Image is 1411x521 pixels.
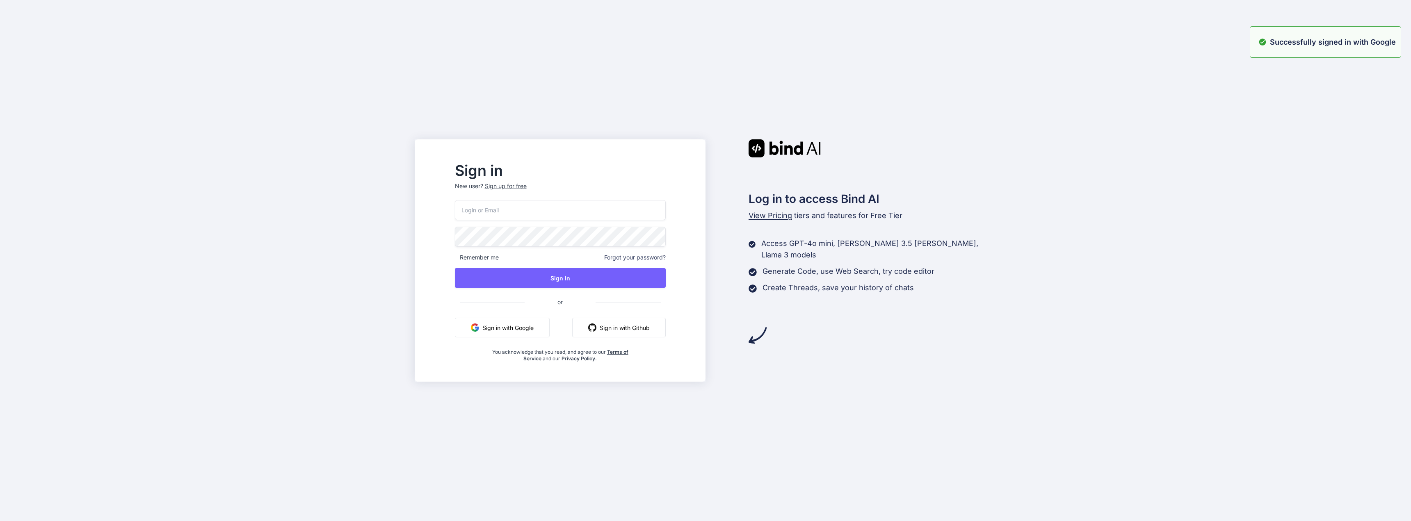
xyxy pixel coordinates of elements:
[485,182,527,190] div: Sign up for free
[455,268,666,288] button: Sign In
[525,292,596,312] span: or
[749,326,767,344] img: arrow
[763,266,934,277] p: Generate Code, use Web Search, try code editor
[604,253,666,262] span: Forgot your password?
[562,355,597,362] a: Privacy Policy.
[455,318,550,337] button: Sign in with Google
[763,282,914,293] p: Create Threads, save your history of chats
[1258,36,1267,48] img: alert
[1270,36,1396,48] p: Successfully signed in with Google
[749,211,792,220] span: View Pricing
[471,323,479,332] img: google
[523,349,628,362] a: Terms of Service
[749,139,821,157] img: Bind AI logo
[455,164,666,177] h2: Sign in
[749,210,996,221] p: tiers and features for Free Tier
[490,344,630,362] div: You acknowledge that you read, and agree to our and our
[455,182,666,200] p: New user?
[455,253,499,262] span: Remember me
[761,238,996,261] p: Access GPT-4o mini, [PERSON_NAME] 3.5 [PERSON_NAME], Llama 3 models
[749,190,996,207] h2: Log in to access Bind AI
[588,323,596,332] img: github
[455,200,666,220] input: Login or Email
[572,318,666,337] button: Sign in with Github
